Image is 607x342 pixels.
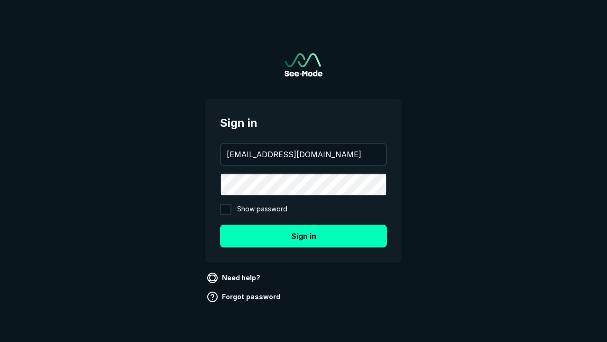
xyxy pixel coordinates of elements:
[237,204,287,215] span: Show password
[205,270,264,285] a: Need help?
[285,53,322,76] img: See-Mode Logo
[220,114,387,132] span: Sign in
[285,53,322,76] a: Go to sign in
[220,225,387,247] button: Sign in
[205,289,284,304] a: Forgot password
[221,144,386,165] input: your@email.com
